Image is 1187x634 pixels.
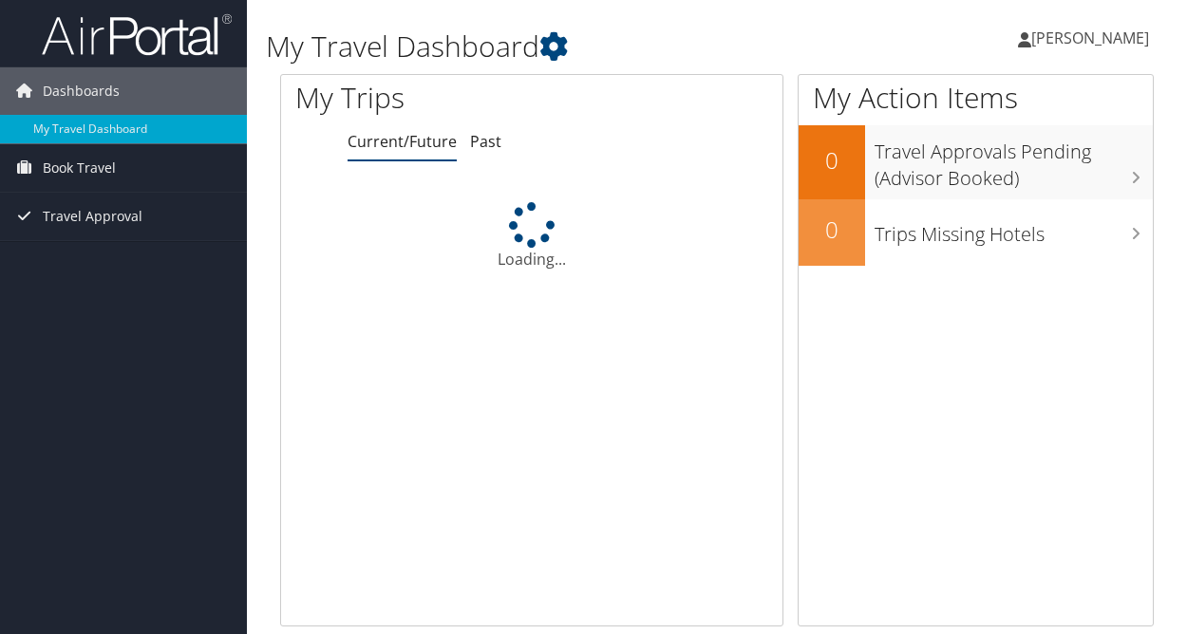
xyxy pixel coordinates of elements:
[799,144,865,177] h2: 0
[799,199,1153,266] a: 0Trips Missing Hotels
[1031,28,1149,48] span: [PERSON_NAME]
[43,67,120,115] span: Dashboards
[42,12,232,57] img: airportal-logo.png
[875,212,1153,248] h3: Trips Missing Hotels
[281,202,782,270] div: Loading...
[875,129,1153,192] h3: Travel Approvals Pending (Advisor Booked)
[266,27,867,66] h1: My Travel Dashboard
[295,78,559,118] h1: My Trips
[470,131,501,152] a: Past
[799,78,1153,118] h1: My Action Items
[43,144,116,192] span: Book Travel
[1018,9,1168,66] a: [PERSON_NAME]
[348,131,457,152] a: Current/Future
[43,193,142,240] span: Travel Approval
[799,214,865,246] h2: 0
[799,125,1153,198] a: 0Travel Approvals Pending (Advisor Booked)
